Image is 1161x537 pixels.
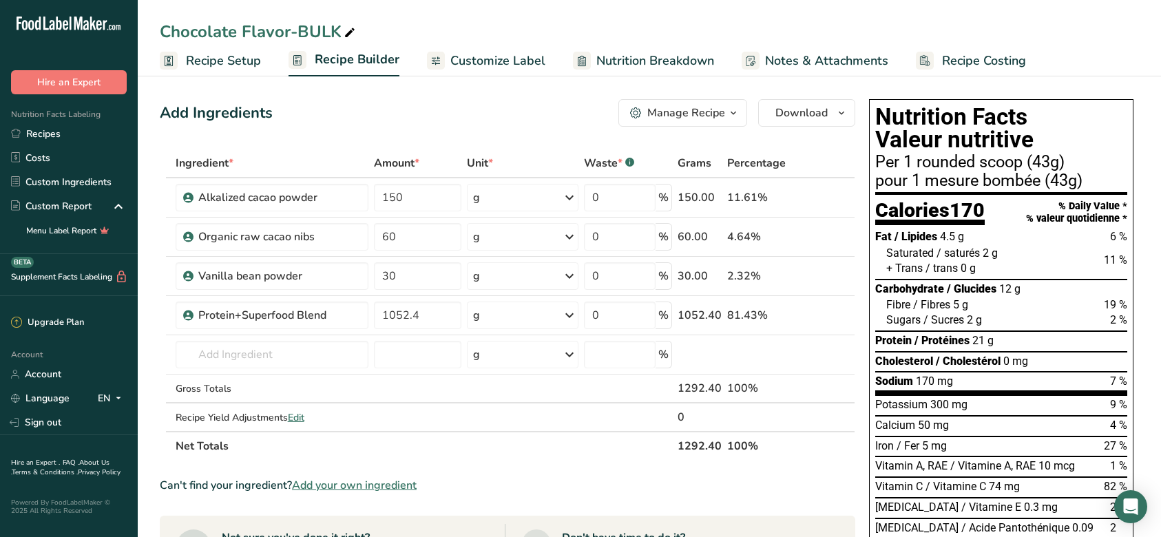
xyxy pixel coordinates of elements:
[925,480,986,493] span: / Vitamine C
[1024,501,1058,514] span: 0.3 mg
[173,431,675,460] th: Net Totals
[897,439,919,452] span: / Fer
[1104,439,1127,452] span: 27 %
[1110,313,1127,326] span: 2 %
[678,409,722,425] div: 0
[895,230,937,243] span: / Lipides
[875,459,948,472] span: Vitamin A, RAE
[11,199,92,213] div: Custom Report
[972,334,994,347] span: 21 g
[961,501,1021,514] span: / Vitamine E
[913,298,950,311] span: / Fibres
[11,257,34,268] div: BETA
[916,45,1026,76] a: Recipe Costing
[1038,459,1075,472] span: 10 mcg
[775,105,828,121] span: Download
[374,155,419,171] span: Amount
[983,246,998,260] span: 2 g
[176,381,369,396] div: Gross Totals
[289,44,399,77] a: Recipe Builder
[940,230,964,243] span: 4.5 g
[875,439,894,452] span: Iron
[875,105,1127,151] h1: Nutrition Facts Valeur nutritive
[573,45,714,76] a: Nutrition Breakdown
[930,398,967,411] span: 300 mg
[176,410,369,425] div: Recipe Yield Adjustments
[967,313,982,326] span: 2 g
[1104,253,1127,266] span: 11 %
[953,298,968,311] span: 5 g
[11,386,70,410] a: Language
[875,334,912,347] span: Protein
[467,155,493,171] span: Unit
[288,411,304,424] span: Edit
[160,45,261,76] a: Recipe Setup
[923,313,964,326] span: / Sucres
[63,458,79,467] a: FAQ .
[11,70,127,94] button: Hire an Expert
[999,282,1021,295] span: 12 g
[942,52,1026,70] span: Recipe Costing
[742,45,888,76] a: Notes & Attachments
[1110,230,1127,243] span: 6 %
[914,334,970,347] span: / Protéines
[916,375,953,388] span: 170 mg
[12,467,78,477] a: Terms & Conditions .
[875,521,959,534] span: [MEDICAL_DATA]
[727,189,790,206] div: 11.61%
[198,229,361,245] div: Organic raw cacao nibs
[925,262,958,275] span: / trans
[875,173,1127,189] div: pour 1 mesure bombée (43g)
[176,341,369,368] input: Add Ingredient
[160,19,358,44] div: Chocolate Flavor-BULK
[765,52,888,70] span: Notes & Attachments
[678,268,722,284] div: 30.00
[1104,480,1127,493] span: 82 %
[427,45,545,76] a: Customize Label
[875,230,892,243] span: Fat
[678,229,722,245] div: 60.00
[875,355,933,368] span: Cholesterol
[727,307,790,324] div: 81.43%
[727,229,790,245] div: 4.64%
[98,390,127,407] div: EN
[875,282,944,295] span: Carbohydrate
[1110,419,1127,432] span: 4 %
[875,200,985,226] div: Calories
[886,313,921,326] span: Sugars
[1114,490,1147,523] div: Open Intercom Messenger
[937,246,980,260] span: / saturés
[950,459,1036,472] span: / Vitamine A, RAE
[1003,355,1028,368] span: 0 mg
[292,477,417,494] span: Add your own ingredient
[315,50,399,69] span: Recipe Builder
[875,398,928,411] span: Potassium
[1104,298,1127,311] span: 19 %
[198,268,361,284] div: Vanilla bean powder
[875,375,913,388] span: Sodium
[78,467,121,477] a: Privacy Policy
[875,501,959,514] span: [MEDICAL_DATA]
[11,458,109,477] a: About Us .
[886,262,923,275] span: + Trans
[11,316,84,330] div: Upgrade Plan
[947,282,996,295] span: / Glucides
[596,52,714,70] span: Nutrition Breakdown
[961,262,976,275] span: 0 g
[160,477,855,494] div: Can't find your ingredient?
[473,229,480,245] div: g
[886,298,910,311] span: Fibre
[678,380,722,397] div: 1292.40
[675,431,724,460] th: 1292.40
[198,307,361,324] div: Protein+Superfood Blend
[11,498,127,515] div: Powered By FoodLabelMaker © 2025 All Rights Reserved
[989,480,1020,493] span: 74 mg
[186,52,261,70] span: Recipe Setup
[727,380,790,397] div: 100%
[1026,200,1127,224] div: % Daily Value * % valeur quotidienne *
[886,246,934,260] span: Saturated
[11,458,60,467] a: Hire an Expert .
[678,155,711,171] span: Grams
[727,268,790,284] div: 2.32%
[918,419,949,432] span: 50 mg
